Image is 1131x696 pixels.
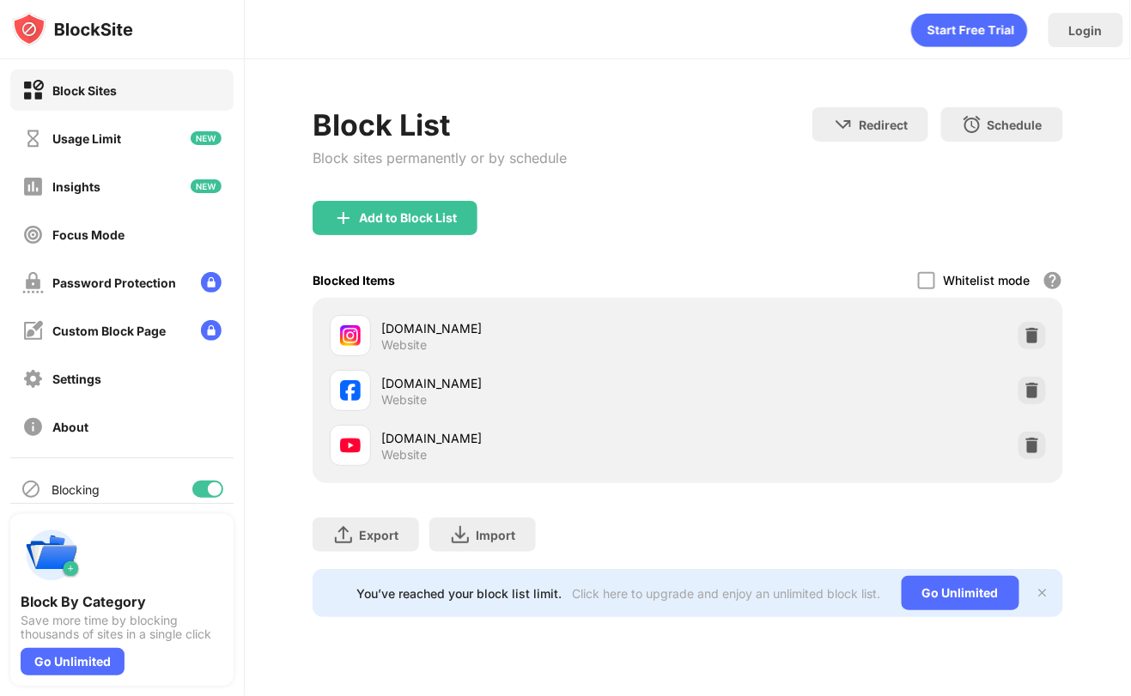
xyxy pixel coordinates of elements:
[22,320,44,342] img: customize-block-page-off.svg
[381,319,688,337] div: [DOMAIN_NAME]
[1069,23,1103,38] div: Login
[52,420,88,434] div: About
[340,380,361,401] img: favicons
[21,614,223,641] div: Save more time by blocking thousands of sites in a single click
[1036,586,1049,600] img: x-button.svg
[313,107,567,142] div: Block List
[52,227,125,242] div: Focus Mode
[476,528,515,542] div: Import
[381,374,688,392] div: [DOMAIN_NAME]
[22,224,44,245] img: focus-off.svg
[52,482,100,497] div: Blocking
[313,149,567,166] div: Block sites permanently or by schedule
[381,337,427,353] div: Website
[381,447,427,463] div: Website
[22,416,44,438] img: about-off.svg
[359,528,398,542] div: Export
[22,368,44,390] img: settings-off.svg
[381,392,427,408] div: Website
[22,80,44,101] img: block-on.svg
[340,325,361,346] img: favicons
[381,429,688,447] div: [DOMAIN_NAME]
[201,320,222,341] img: lock-menu.svg
[988,118,1043,132] div: Schedule
[12,12,133,46] img: logo-blocksite.svg
[52,324,166,338] div: Custom Block Page
[911,13,1028,47] div: animation
[22,128,44,149] img: time-usage-off.svg
[191,131,222,145] img: new-icon.svg
[52,275,176,290] div: Password Protection
[22,176,44,197] img: insights-off.svg
[313,273,395,287] div: Blocked Items
[357,586,562,601] div: You’ve reached your block list limit.
[21,479,41,499] img: blocking-icon.svg
[902,576,1019,610] div: Go Unlimited
[21,648,125,675] div: Go Unlimited
[52,131,121,146] div: Usage Limit
[21,593,223,610] div: Block By Category
[859,118,908,132] div: Redirect
[52,372,101,386] div: Settings
[52,179,100,194] div: Insights
[359,211,457,225] div: Add to Block List
[191,179,222,193] img: new-icon.svg
[944,273,1031,287] div: Whitelist mode
[340,435,361,456] img: favicons
[21,524,82,586] img: push-categories.svg
[201,272,222,293] img: lock-menu.svg
[22,272,44,294] img: password-protection-off.svg
[573,586,881,601] div: Click here to upgrade and enjoy an unlimited block list.
[52,83,117,98] div: Block Sites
